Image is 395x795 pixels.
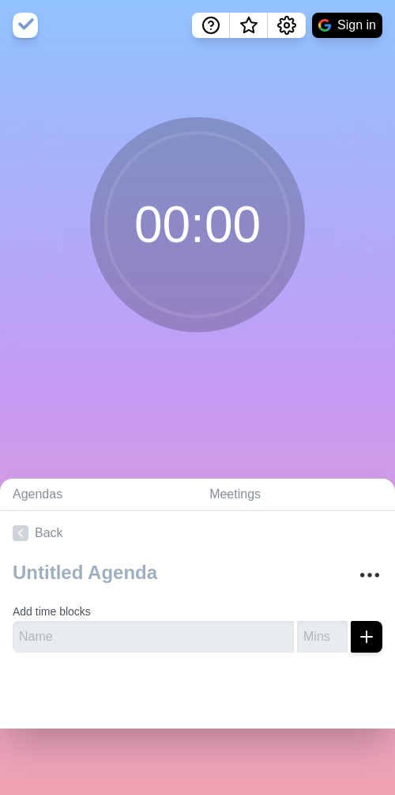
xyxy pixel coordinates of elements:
img: google logo [318,19,331,32]
button: What’s new [230,13,268,38]
input: Mins [297,621,348,653]
button: Settings [268,13,306,38]
input: Name [13,621,294,653]
button: Sign in [312,13,382,38]
label: Add time blocks [13,605,91,618]
button: Help [192,13,230,38]
img: timeblocks logo [13,13,38,38]
button: More [354,559,386,591]
a: Meetings [197,479,395,511]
